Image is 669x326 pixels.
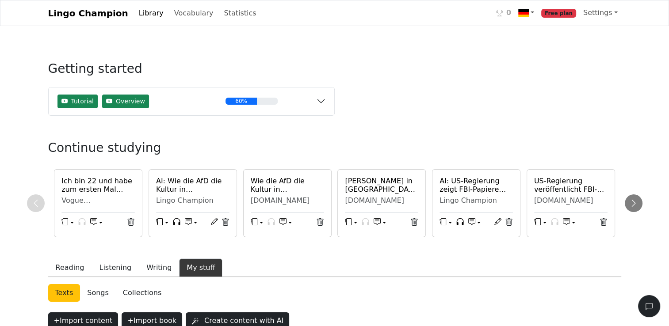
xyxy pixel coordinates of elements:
div: [DOMAIN_NAME] [345,196,418,205]
a: +Import content [48,315,122,323]
a: Songs [80,284,116,302]
a: Settings [580,4,621,22]
button: TutorialOverview60% [49,87,334,115]
a: Ich bin 22 und habe zum ersten Mal "Gilmore Girls" geschaut - das sind meine Gedanken [61,177,135,193]
div: Lingo Champion [440,196,513,205]
span: 0 [506,8,511,18]
span: Overview [116,97,145,106]
a: [PERSON_NAME] in [GEOGRAPHIC_DATA]: Mit Kaffee aufbrühen, was war [345,177,418,193]
a: Library [135,4,167,22]
button: Overview [102,95,149,108]
button: Tutorial [57,95,98,108]
h3: Getting started [48,61,335,83]
div: 60% [226,98,256,105]
button: My stuff [179,258,222,277]
div: [DOMAIN_NAME] [534,196,608,205]
button: Reading [48,258,92,277]
a: Wie die AfD die Kultur in [GEOGRAPHIC_DATA] umdeutet [251,177,324,193]
img: de.svg [518,8,529,19]
a: Texts [48,284,80,302]
div: [DOMAIN_NAME] [251,196,324,205]
a: +Import book [122,315,186,323]
h3: Continue studying [48,140,358,155]
button: Writing [139,258,179,277]
a: Lingo Champion [48,4,128,22]
a: Vocabulary [171,4,217,22]
span: Tutorial [71,97,94,106]
div: Lingo Champion [156,196,229,205]
a: 0 [493,4,515,22]
a: Create content with AI [186,315,293,323]
a: Free plan [538,4,580,22]
button: Listening [92,258,139,277]
a: Statistics [220,4,260,22]
a: AI: Wie die AfD die Kultur in [GEOGRAPHIC_DATA] ändern will [156,177,229,193]
a: US-Regierung veröffentlicht FBI-Dokumente zu [PERSON_NAME] [534,177,608,193]
span: Free plan [541,9,576,18]
a: AI: US-Regierung zeigt FBI-Papiere über [PERSON_NAME] [440,177,513,193]
a: Collections [116,284,168,302]
div: Vogue [GEOGRAPHIC_DATA] [61,196,135,205]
